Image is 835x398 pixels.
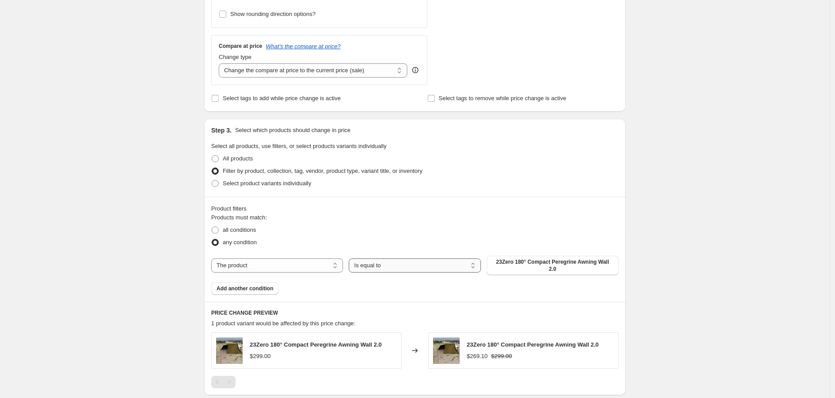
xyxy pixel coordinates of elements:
[223,226,256,233] span: all conditions
[211,126,232,135] h2: Step 3.
[211,143,386,149] span: Select all products, use filters, or select products variants individually
[217,285,273,292] span: Add another condition
[250,341,382,348] span: 23Zero 180° Compact Peregrine Awning Wall 2.0
[223,155,253,162] span: All products
[219,43,262,50] h3: Compare at price
[433,337,460,364] img: 23Zero-180-Compact-Peregrine-Awning-Wall-1_80x.png
[211,214,267,221] span: Products must match:
[211,282,279,295] button: Add another condition
[223,239,257,246] span: any condition
[223,95,341,101] span: Select tags to add while price change is active
[491,352,512,361] strike: $299.00
[219,54,252,60] span: Change type
[250,352,271,361] div: $299.00
[223,168,422,174] span: Filter by product, collection, tag, vendor, product type, variant title, or inventory
[223,180,311,187] span: Select product variants individually
[467,352,488,361] div: $269.10
[266,43,341,50] button: What's the compare at price?
[211,376,236,388] nav: Pagination
[492,258,613,273] span: 23Zero 180° Compact Peregrine Awning Wall 2.0
[211,204,618,213] div: Product filters
[439,95,567,101] span: Select tags to remove while price change is active
[467,341,599,348] span: 23Zero 180° Compact Peregrine Awning Wall 2.0
[216,337,243,364] img: 23Zero-180-Compact-Peregrine-Awning-Wall-1_80x.png
[487,256,618,275] button: 23Zero 180° Compact Peregrine Awning Wall 2.0
[211,320,355,327] span: 1 product variant would be affected by this price change:
[411,66,420,74] div: help
[235,126,351,135] p: Select which products should change in price
[230,11,315,17] span: Show rounding direction options?
[211,309,618,316] h6: PRICE CHANGE PREVIEW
